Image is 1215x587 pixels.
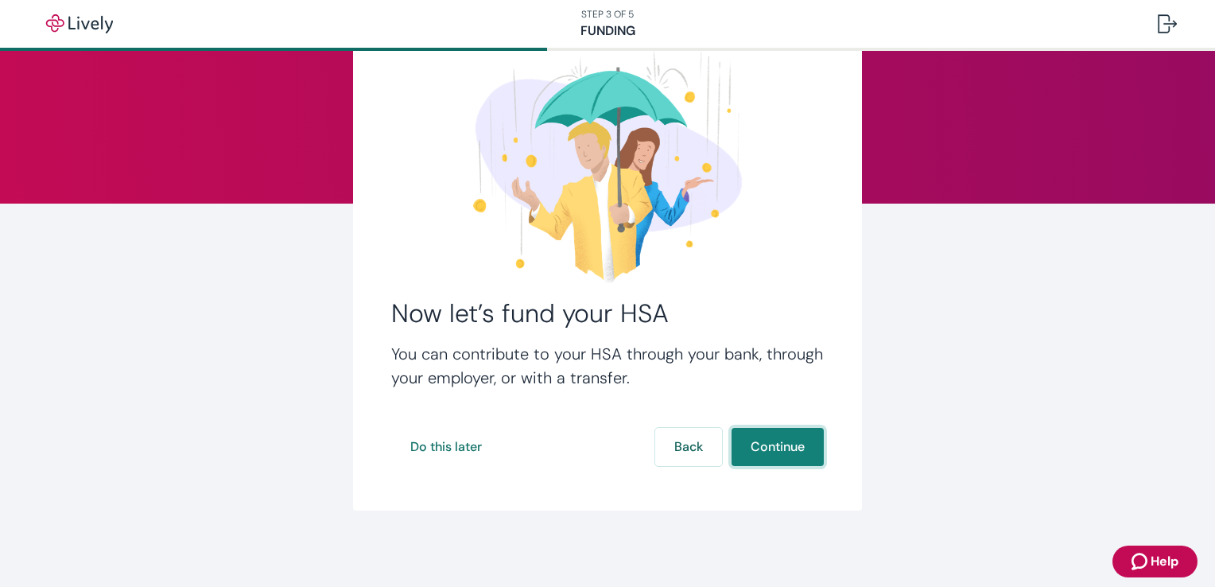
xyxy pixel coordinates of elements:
[391,342,824,390] h4: You can contribute to your HSA through your bank, through your employer, or with a transfer.
[391,297,824,329] h2: Now let’s fund your HSA
[1132,552,1151,571] svg: Zendesk support icon
[391,428,501,466] button: Do this later
[732,428,824,466] button: Continue
[35,14,124,33] img: Lively
[655,428,722,466] button: Back
[1151,552,1178,571] span: Help
[1145,5,1190,43] button: Log out
[1112,546,1198,577] button: Zendesk support iconHelp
